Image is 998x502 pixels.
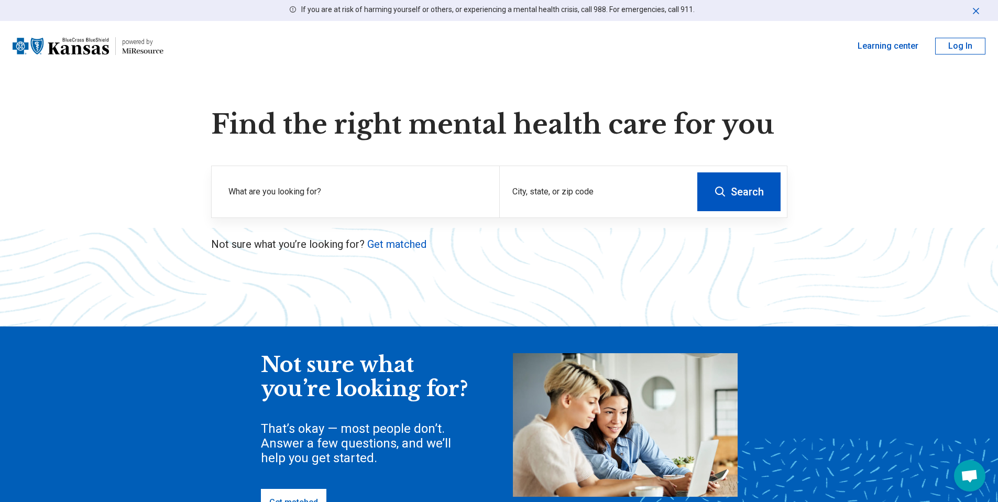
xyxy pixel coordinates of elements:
[367,238,426,250] a: Get matched
[261,421,470,465] div: That’s okay — most people don’t. Answer a few questions, and we’ll help you get started.
[228,185,487,198] label: What are you looking for?
[697,172,781,211] button: Search
[122,37,163,47] div: powered by
[935,38,985,54] button: Log In
[954,460,985,492] div: Open chat
[211,237,787,252] p: Not sure what you’re looking for?
[301,4,695,15] p: If you are at risk of harming yourself or others, or experiencing a mental health crisis, call 98...
[858,40,918,52] a: Learning center
[971,4,981,17] button: Dismiss
[211,109,787,140] h1: Find the right mental health care for you
[13,34,109,59] img: Blue Cross Blue Shield Kansas
[13,34,163,59] a: Blue Cross Blue Shield Kansaspowered by
[261,353,470,401] div: Not sure what you’re looking for?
